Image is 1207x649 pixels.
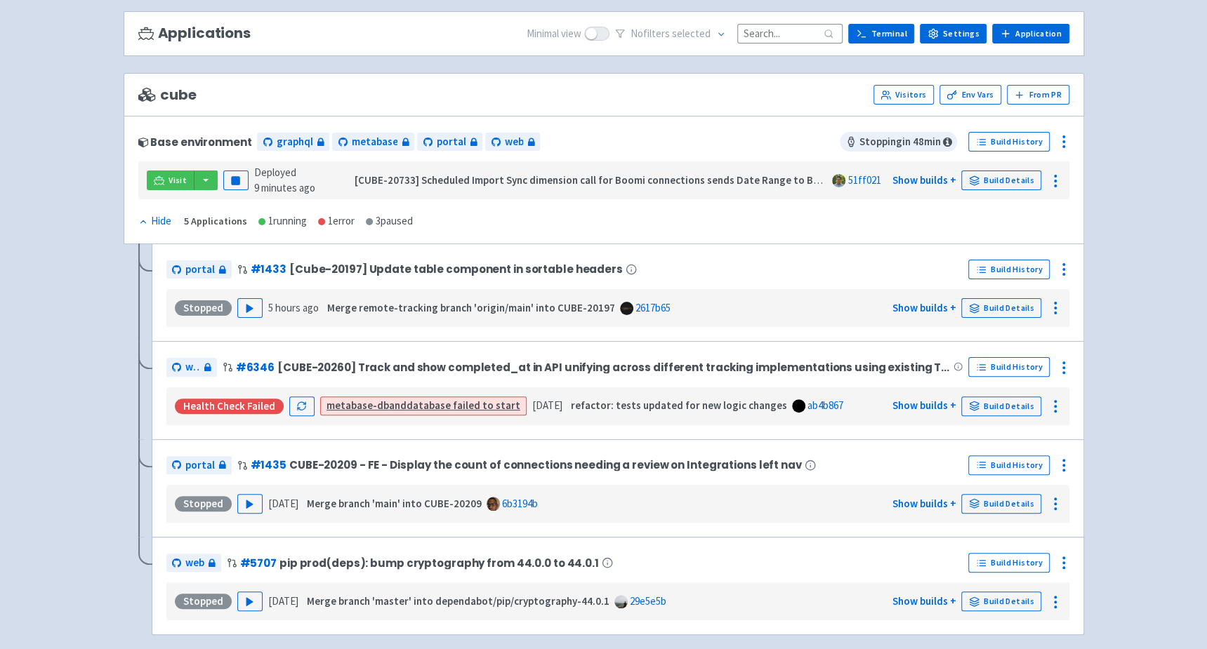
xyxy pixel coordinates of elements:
span: [Cube-20197] Update table component in sortable headers [289,263,623,275]
strong: [CUBE-20733] Scheduled Import Sync dimension call for Boomi connections sends Date Range to Boomi... [355,173,875,187]
span: web [185,359,200,375]
a: 29e5e5b [630,594,666,608]
a: #6346 [236,360,275,375]
span: Visit [169,175,187,186]
a: #1433 [251,262,286,276]
a: web [485,133,540,152]
a: Build Details [961,494,1041,514]
a: Visitors [873,85,934,105]
strong: Merge branch 'main' into CUBE-20209 [307,497,482,510]
a: web [166,554,221,573]
span: Deployed [254,166,315,195]
span: metabase [351,134,397,150]
button: Play [237,591,263,611]
div: Stopped [175,594,232,609]
a: Show builds + [892,497,956,510]
div: Hide [138,213,171,229]
a: ab4b867 [807,399,843,412]
h3: Applications [138,25,251,41]
a: metabase [332,133,414,152]
a: Show builds + [892,301,956,314]
a: portal [417,133,482,152]
a: Build History [968,132,1050,152]
time: 9 minutes ago [254,181,315,194]
input: Search... [737,24,843,43]
div: Base environment [138,136,252,148]
span: cube [138,87,197,103]
button: Pause [223,170,249,190]
a: #1435 [251,457,286,472]
span: portal [185,262,215,278]
button: Play [237,298,263,318]
a: portal [166,260,232,279]
button: Play [237,494,263,514]
a: 51ff021 [847,173,880,187]
strong: Merge remote-tracking branch 'origin/main' into CUBE-20197 [327,301,615,314]
span: portal [185,457,215,474]
time: 5 hours ago [268,301,319,314]
span: web [504,134,523,150]
span: [CUBE-20260] Track and show completed_at in API unifying across different tracking implementation... [277,361,951,373]
a: Build Details [961,298,1041,318]
div: 1 running [258,213,307,229]
a: Build Details [961,591,1041,611]
a: 2617b65 [635,301,671,314]
time: [DATE] [268,594,298,608]
span: CUBE-20209 - FE - Display the count of connections needing a review on Integrations left nav [289,459,802,471]
div: Stopped [175,496,232,511]
span: Stopping in 48 min [840,132,957,152]
a: #5707 [240,556,277,570]
a: Terminal [848,24,914,44]
strong: database [407,399,451,412]
a: Build Details [961,170,1041,190]
a: Build History [968,455,1050,475]
span: Minimal view [527,26,581,42]
div: 3 paused [366,213,413,229]
a: portal [166,456,232,475]
button: From PR [1007,85,1069,105]
span: pip prod(deps): bump cryptography from 44.0.0 to 44.0.1 [279,557,599,569]
time: [DATE] [268,497,298,510]
a: Settings [920,24,987,44]
div: 5 Applications [184,213,247,229]
a: metabase-dbanddatabase failed to start [327,399,520,412]
a: Build Details [961,396,1041,416]
div: Stopped [175,300,232,316]
a: Env Vars [939,85,1001,105]
span: graphql [276,134,312,150]
div: Health check failed [175,399,284,414]
div: 1 error [318,213,355,229]
button: Hide [138,213,173,229]
strong: refactor: tests updated for new logic changes [571,399,787,412]
span: No filter s [631,26,711,42]
a: Show builds + [892,399,956,412]
span: selected [672,27,711,40]
a: graphql [257,133,329,152]
strong: Merge branch 'master' into dependabot/pip/cryptography-44.0.1 [307,594,609,608]
a: Build History [968,357,1050,377]
a: web [166,358,217,377]
strong: metabase-db [327,399,389,412]
a: Show builds + [892,173,956,187]
a: 6b3194b [502,497,538,510]
span: portal [436,134,466,150]
span: web [185,555,204,571]
a: Visit [147,170,194,190]
a: Build History [968,553,1050,573]
a: Application [992,24,1069,44]
a: Show builds + [892,594,956,608]
time: [DATE] [532,399,562,412]
a: Build History [968,260,1050,279]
